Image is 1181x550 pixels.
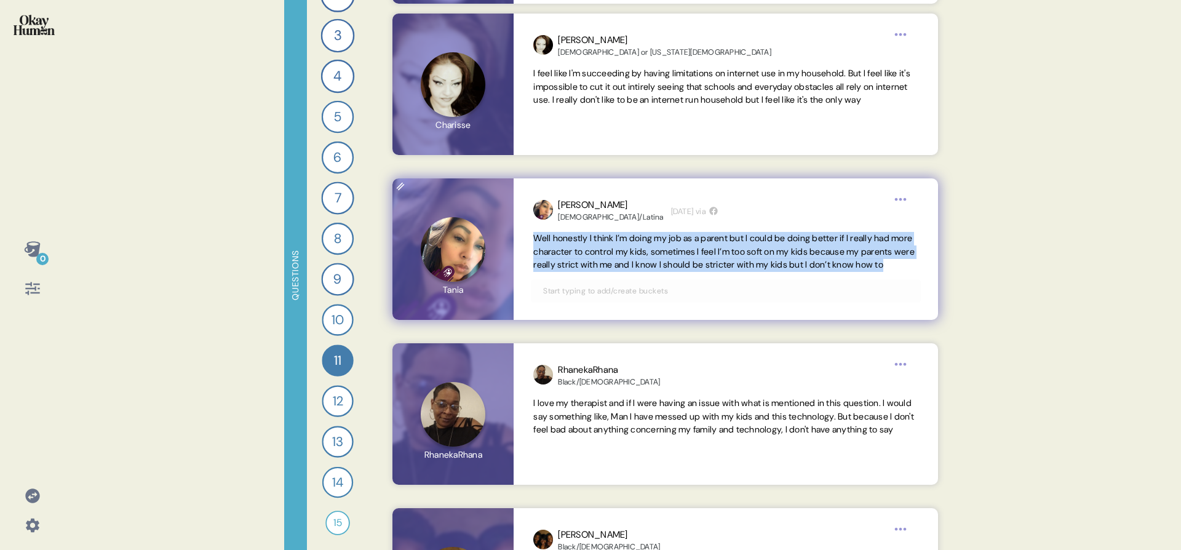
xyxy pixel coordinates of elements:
[325,511,350,535] div: 15
[671,205,694,218] time: [DATE]
[322,223,354,255] div: 8
[558,33,771,47] div: [PERSON_NAME]
[533,365,553,385] img: profilepic_25176087791993065.jpg
[322,345,353,376] div: 11
[558,377,660,387] div: Black/[DEMOGRAPHIC_DATA]
[321,60,354,93] div: 4
[558,528,660,542] div: [PERSON_NAME]
[533,397,914,436] span: I love my therapist and if I were having an issue with what is mentioned in this question. I woul...
[533,200,553,220] img: profilepic_24382030181419199.jpg
[321,263,354,295] div: 9
[321,19,355,53] div: 3
[536,284,915,298] input: Start typing to add/create buckets
[322,141,354,173] div: 6
[36,253,49,265] div: 0
[533,35,553,55] img: profilepic_25182245838044444.jpg
[322,467,353,498] div: 14
[322,101,354,134] div: 5
[322,385,353,416] div: 12
[558,198,663,212] div: [PERSON_NAME]
[533,68,910,106] span: I feel like I'm succeeding by having limitations on internet use in my household. But I feel like...
[322,304,353,335] div: 10
[14,15,55,35] img: okayhuman.3b1b6348.png
[533,530,553,549] img: profilepic_25000085029599836.jpg
[322,426,353,457] div: 13
[533,233,915,271] span: Well honestly I think I’m doing my job as a parent but I could be doing better if I really had mo...
[558,363,660,377] div: RhanekaRhana
[558,212,663,222] div: [DEMOGRAPHIC_DATA]/Latina
[558,47,771,57] div: [DEMOGRAPHIC_DATA] or [US_STATE][DEMOGRAPHIC_DATA]
[696,205,706,218] span: via
[321,181,354,214] div: 7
